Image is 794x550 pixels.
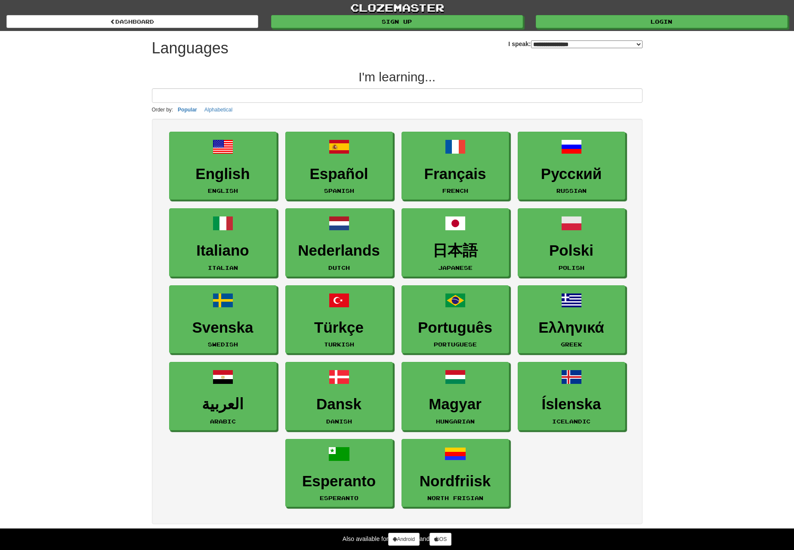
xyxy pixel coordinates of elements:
[285,208,393,277] a: NederlandsDutch
[169,285,277,354] a: SvenskaSwedish
[271,15,523,28] a: Sign up
[438,265,473,271] small: Japanese
[320,495,358,501] small: Esperanto
[434,341,477,347] small: Portuguese
[174,396,272,413] h3: العربية
[285,362,393,430] a: DanskDanish
[169,362,277,430] a: العربيةArabic
[285,132,393,200] a: EspañolSpanish
[290,166,388,182] h3: Español
[531,40,643,48] select: I speak:
[406,473,504,490] h3: Nordfriisk
[388,533,419,546] a: Android
[169,132,277,200] a: EnglishEnglish
[285,285,393,354] a: TürkçeTurkish
[324,341,354,347] small: Turkish
[406,166,504,182] h3: Français
[6,15,258,28] a: dashboard
[290,396,388,413] h3: Dansk
[402,208,509,277] a: 日本語Japanese
[152,70,643,84] h2: I'm learning...
[427,495,483,501] small: North Frisian
[290,319,388,336] h3: Türkçe
[402,285,509,354] a: PortuguêsPortuguese
[508,40,642,48] label: I speak:
[290,242,388,259] h3: Nederlands
[442,188,468,194] small: French
[152,107,173,113] small: Order by:
[174,319,272,336] h3: Svenska
[174,166,272,182] h3: English
[290,473,388,490] h3: Esperanto
[152,40,229,57] h1: Languages
[328,265,350,271] small: Dutch
[406,319,504,336] h3: Português
[518,208,625,277] a: PolskiPolish
[202,105,235,114] button: Alphabetical
[536,15,788,28] a: Login
[210,418,236,424] small: Arabic
[429,533,451,546] a: iOS
[518,285,625,354] a: ΕλληνικάGreek
[208,188,238,194] small: English
[518,362,625,430] a: ÍslenskaIcelandic
[561,341,582,347] small: Greek
[174,242,272,259] h3: Italiano
[326,418,352,424] small: Danish
[522,396,621,413] h3: Íslenska
[522,166,621,182] h3: Русский
[402,362,509,430] a: MagyarHungarian
[518,132,625,200] a: РусскийRussian
[324,188,354,194] small: Spanish
[559,265,584,271] small: Polish
[552,418,590,424] small: Icelandic
[285,439,393,507] a: EsperantoEsperanto
[169,208,277,277] a: ItalianoItalian
[556,188,587,194] small: Russian
[402,439,509,507] a: NordfriiskNorth Frisian
[406,242,504,259] h3: 日本語
[522,242,621,259] h3: Polski
[406,396,504,413] h3: Magyar
[436,418,475,424] small: Hungarian
[522,319,621,336] h3: Ελληνικά
[402,132,509,200] a: FrançaisFrench
[208,265,238,271] small: Italian
[208,341,238,347] small: Swedish
[175,105,200,114] button: Popular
